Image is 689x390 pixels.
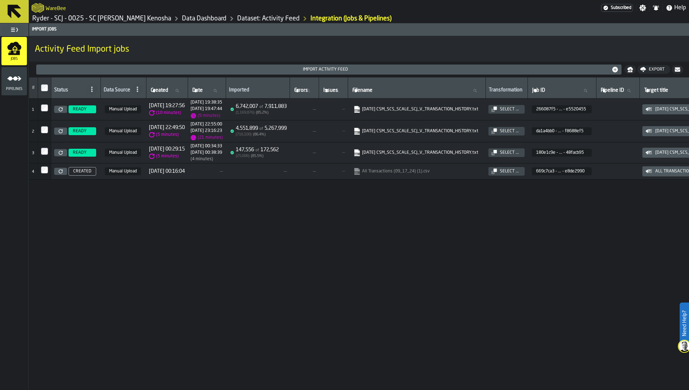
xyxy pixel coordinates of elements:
[191,106,222,111] div: Completed at 1752511664770
[67,167,98,176] a: CREATED
[251,154,263,158] span: ( 85.5 %)
[149,110,185,116] div: Time between creation and start (import delay / Re-Import)
[35,44,129,55] span: Activity Feed Import jobs
[191,128,223,133] div: Completed at 1738876583586
[310,15,392,23] div: Integration (Jobs & Pipelines)
[601,4,633,12] div: Menu Subscription
[674,4,686,12] span: Help
[644,87,668,93] span: label
[32,85,35,90] span: #
[601,4,633,12] a: link-to-/wh/i/09dab83b-01b9-46d8-b134-ab87bee612a6/settings/billing
[29,36,689,62] div: title-Activity Feed Import jobs
[680,303,688,343] label: Need Help?
[149,146,185,152] span: [DATE] 00:29:15
[39,67,611,72] div: Import Activity Feed
[650,4,662,11] label: button-toggle-Notifications
[497,169,522,174] div: Select ...
[149,86,185,95] input: label
[322,169,345,174] span: —
[191,150,222,155] div: Completed at 1734647919050
[105,127,141,135] span: Manual Upload
[292,128,316,134] span: —
[192,87,203,93] span: label
[1,57,27,61] span: Jobs
[353,149,478,156] a: link-to-https://import.app.warebee.com/180e1c9e-e22c-43c9-8417-1d5448facb95/input/input.csv?X-Amz...
[253,133,266,137] span: ( 86.4 %)
[236,104,287,109] div: 6,742,007 7,911,883
[236,154,249,158] span: ( 25,006 )
[105,167,141,175] span: Manual Upload
[151,87,168,93] span: label
[532,167,592,175] span: 669c7ca3-de89-45ac-a7fe-c946e8de2990
[352,126,481,136] span: 2025-02-03 CSM_SCS_SCALE_SCJ_V_TRANSACTION_HISTORY.txt
[236,111,254,115] span: ( 1,169,876 )
[322,86,345,95] input: label
[1,87,27,91] span: Pipelines
[41,84,48,91] input: InputCheckbox-label-react-aria1297114706-:r7j:
[41,148,48,155] input: InputCheckbox-label-react-aria1297114706-:r80:
[191,100,222,105] div: Started at 1752511115893
[149,153,185,159] div: Time between creation and start (import delay / Re-Import)
[182,15,226,23] a: link-to-/wh/i/09dab83b-01b9-46d8-b134-ab87bee612a6/data
[322,150,345,155] span: —
[237,15,300,23] a: link-to-/wh/i/09dab83b-01b9-46d8-b134-ab87bee612a6/data/activity
[351,86,483,95] input: label
[636,4,649,11] label: button-toggle-Settings
[352,87,372,93] span: label
[611,5,631,10] span: Subscribed
[73,169,92,174] span: CREATED
[353,106,478,113] a: link-to-https://import.app.warebee.com/266087f5-bd07-4e84-b371-a1f7e5520455/input/input.csv?X-Amz...
[73,107,86,112] span: READY
[292,168,316,174] span: —
[532,105,592,113] span: 266087f5-bd07-4e84-b371-a1f7e5520455
[532,149,592,157] span: 180e1c9e-e22c-43c9-8417-1d5448facb95
[191,168,223,174] span: —
[149,125,185,130] span: [DATE] 22:49:50
[35,42,683,44] h2: Sub Title
[536,169,586,174] span: 669c7ca3 - ... - e8de2990
[531,86,593,95] input: label
[41,166,48,173] input: InputCheckbox-label-react-aria1297114706-:r81:
[1,25,27,35] label: button-toggle-Toggle Full Menu
[105,105,141,113] span: Manual Upload
[672,65,683,74] button: button-
[191,157,222,162] div: Import duration (start to completion)
[41,104,48,111] input: InputCheckbox-label-react-aria1297114706-:r7u:
[229,168,287,174] span: —
[497,150,522,155] div: Select ...
[293,86,316,95] input: label
[73,129,86,134] span: READY
[292,106,316,112] span: —
[191,122,223,127] div: Started at 1738875300368
[41,126,48,133] input: InputCheckbox-label-react-aria1297114706-:r7v:
[236,147,279,153] div: 147,556 172,562
[352,166,481,176] span: All Transactions (09_17_24) (1).csv
[149,132,185,138] div: Time between creation and start (import delay / Re-Import)
[1,37,27,66] li: menu Jobs
[67,149,98,157] a: READY
[32,15,171,23] a: link-to-/wh/i/09dab83b-01b9-46d8-b134-ab87bee612a6
[149,168,185,174] span: [DATE] 00:16:04
[73,150,86,155] span: READY
[67,105,98,113] a: READY
[104,87,130,94] div: Data Source
[352,148,481,158] span: 2024-12-19 CSM_SCS_SCALE_SCJ_V_TRANSACTION_HISTORY.txt
[191,144,222,149] div: Started at 1734647673769
[353,168,478,175] a: link-to-null
[149,103,185,109] span: [DATE] 19:27:56
[67,127,98,135] a: READY
[497,129,522,134] div: Select ...
[497,107,522,112] div: Select ...
[236,133,252,137] span: ( 716,100 )
[599,86,637,95] input: label
[191,86,223,95] input: label
[536,150,586,155] span: 180e1c9e - ... - 48facb95
[322,129,345,134] span: —
[256,148,259,152] span: of
[191,113,222,119] div: Import duration (start to completion)
[352,104,481,114] span: 2025-06-16 CSM_SCS_SCALE_SCJ_V_TRANSACTION_HISTORY.txt
[32,1,44,14] a: logo-header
